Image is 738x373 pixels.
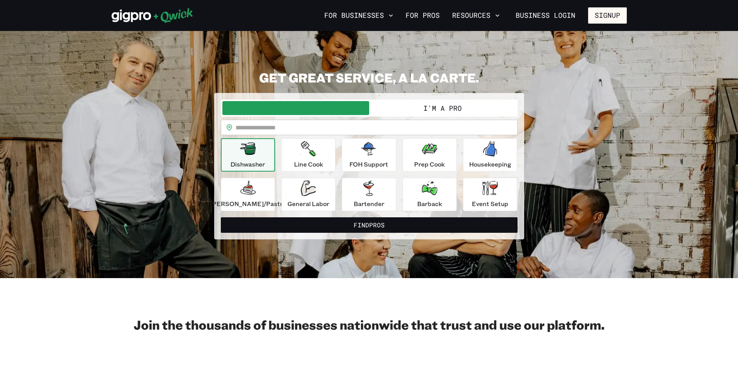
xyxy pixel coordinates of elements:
[321,9,396,22] button: For Businesses
[222,101,369,115] button: I'm a Business
[342,178,396,211] button: Bartender
[403,138,457,172] button: Prep Cook
[414,160,445,169] p: Prep Cook
[294,160,323,169] p: Line Cook
[403,9,443,22] a: For Pros
[509,7,582,24] a: Business Login
[112,317,627,332] h2: Join the thousands of businesses nationwide that trust and use our platform.
[231,160,265,169] p: Dishwasher
[221,217,518,233] button: FindPros
[469,160,511,169] p: Housekeeping
[281,178,335,211] button: General Labor
[417,199,442,208] p: Barback
[369,101,516,115] button: I'm a Pro
[463,138,517,172] button: Housekeeping
[588,7,627,24] button: Signup
[210,199,286,208] p: [PERSON_NAME]/Pastry
[287,199,329,208] p: General Labor
[221,178,275,211] button: [PERSON_NAME]/Pastry
[281,138,335,172] button: Line Cook
[354,199,384,208] p: Bartender
[449,9,503,22] button: Resources
[342,138,396,172] button: FOH Support
[463,178,517,211] button: Event Setup
[472,199,508,208] p: Event Setup
[403,178,457,211] button: Barback
[214,70,524,85] h2: GET GREAT SERVICE, A LA CARTE.
[221,138,275,172] button: Dishwasher
[349,160,388,169] p: FOH Support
